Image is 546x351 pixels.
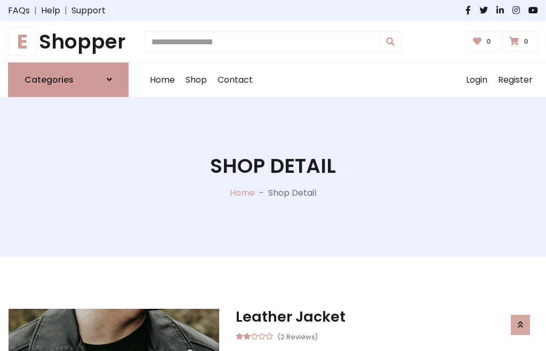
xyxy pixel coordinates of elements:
a: Shop [180,63,212,97]
a: Help [41,4,60,17]
p: - [255,187,268,200]
p: Shop Detail [268,187,316,200]
a: FAQs [8,4,30,17]
a: Home [144,63,180,97]
a: Home [230,187,255,199]
a: 0 [502,31,538,52]
a: Contact [212,63,258,97]
span: | [30,4,41,17]
h3: Leather Jacket [236,308,538,325]
span: 0 [521,37,531,46]
a: Login [461,63,493,97]
h1: Shop Detail [210,154,336,178]
a: 0 [466,31,501,52]
span: E [8,27,37,56]
a: EShopper [8,30,129,54]
span: 0 [484,37,494,46]
a: Support [71,4,106,17]
a: Categories [8,62,129,97]
h1: Shopper [8,30,129,54]
small: (2 Reviews) [277,330,318,342]
h6: Categories [25,75,74,85]
a: Register [493,63,538,97]
span: | [60,4,71,17]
